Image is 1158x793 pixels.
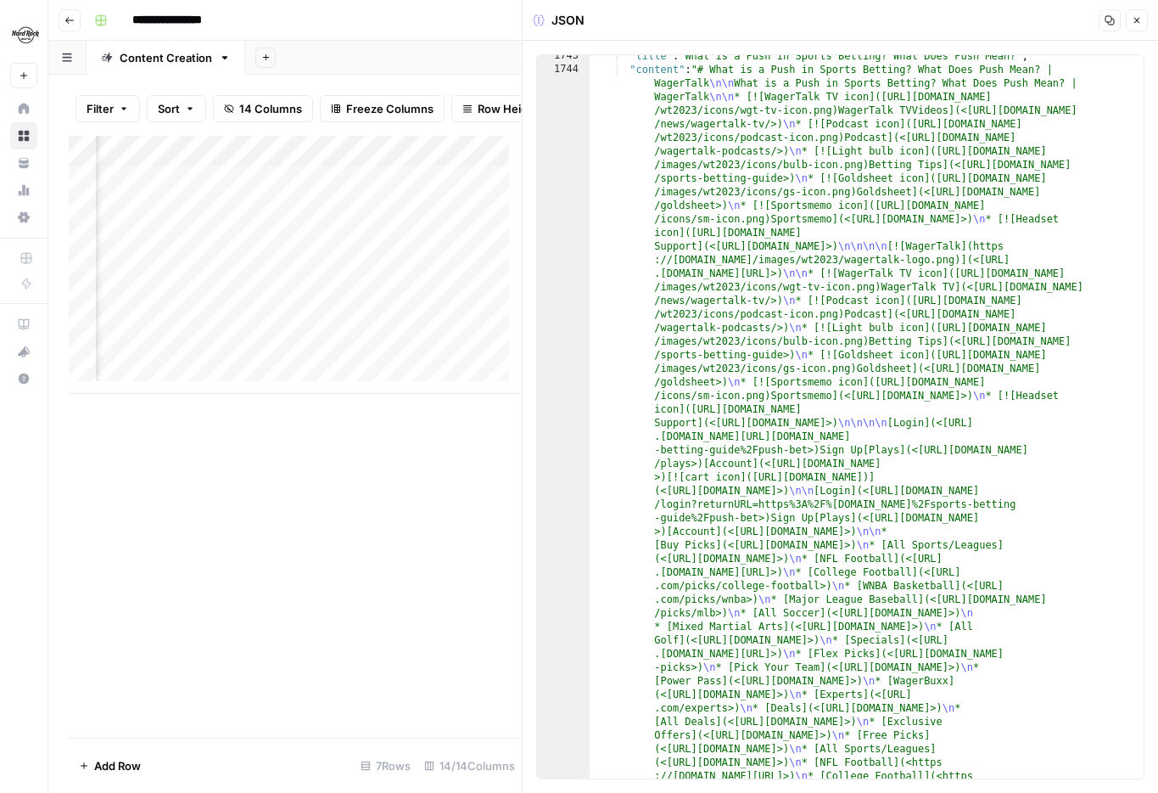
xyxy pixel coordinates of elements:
div: 14/14 Columns [417,752,522,779]
button: Workspace: Hard Rock Digital [10,14,37,56]
span: Row Height [478,100,539,117]
button: Filter [76,95,140,122]
img: Hard Rock Digital Logo [10,20,41,50]
a: Usage [10,177,37,204]
button: Add Row [69,752,151,779]
span: Sort [158,100,180,117]
a: Settings [10,204,37,231]
button: Row Height [451,95,550,122]
div: 1743 [537,49,590,63]
div: 7 Rows [354,752,417,779]
a: Home [10,95,37,122]
button: What's new? [10,338,37,365]
a: AirOps Academy [10,311,37,338]
span: Freeze Columns [346,100,434,117]
a: Browse [10,122,37,149]
button: Sort [147,95,206,122]
div: What's new? [11,339,36,364]
button: 14 Columns [213,95,313,122]
span: Filter [87,100,114,117]
div: JSON [533,12,585,29]
button: Help + Support [10,365,37,392]
span: Add Row [94,757,141,774]
button: Freeze Columns [320,95,445,122]
span: 14 Columns [239,100,302,117]
a: Your Data [10,149,37,177]
div: Content Creation [120,49,212,66]
a: Content Creation [87,41,245,75]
